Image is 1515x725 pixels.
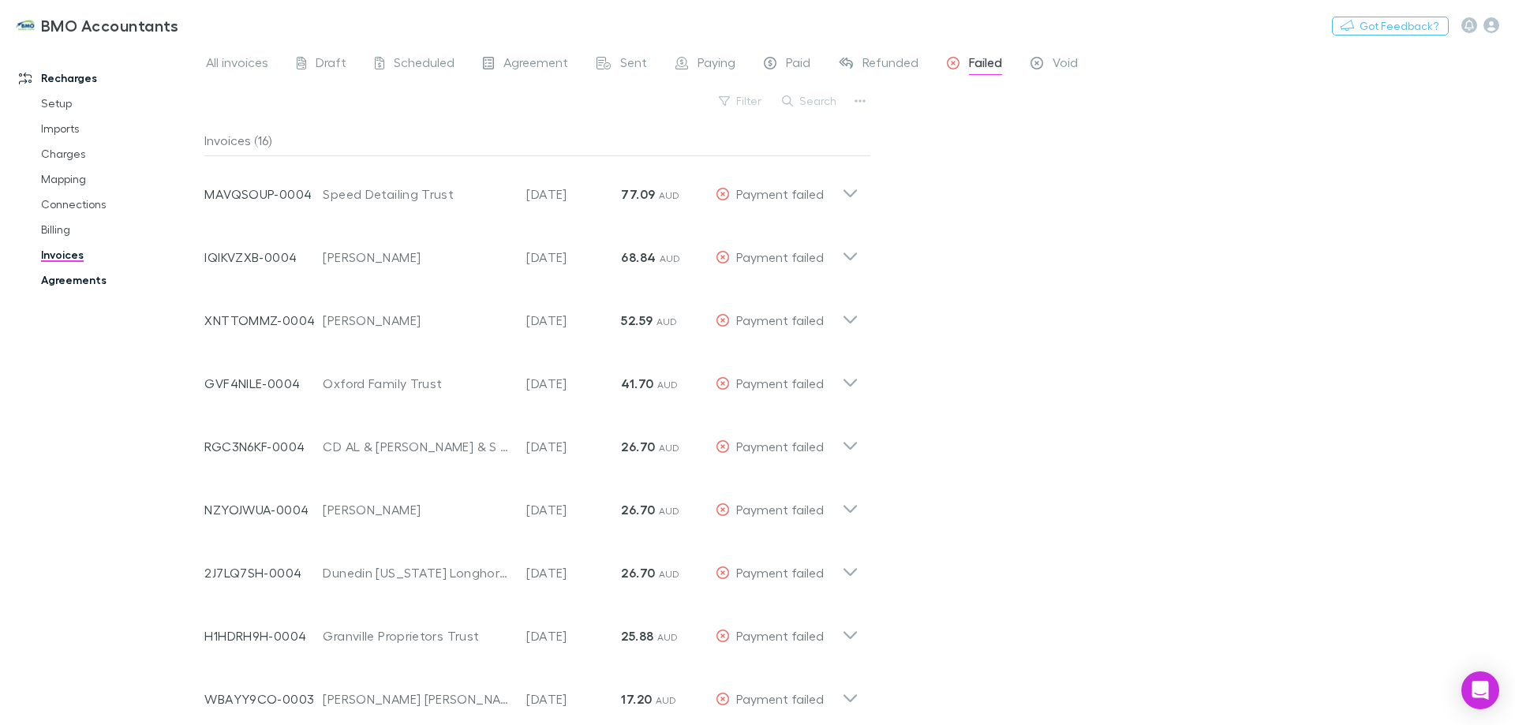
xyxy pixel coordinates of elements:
div: RGC3N6KF-0004CD AL & [PERSON_NAME] & S [PERSON_NAME][DATE]26.70 AUDPayment failed [192,409,871,472]
div: H1HDRH9H-0004Granville Proprietors Trust[DATE]25.88 AUDPayment failed [192,598,871,661]
div: NZYOJWUA-0004[PERSON_NAME][DATE]26.70 AUDPayment failed [192,472,871,535]
p: [DATE] [526,563,621,582]
span: Failed [969,54,1002,75]
span: Draft [316,54,346,75]
span: Payment failed [736,376,824,391]
p: MAVQSOUP-0004 [204,185,323,204]
div: 2J7LQ7SH-0004Dunedin [US_STATE] Longhorns Pty Ltd[DATE]26.70 AUDPayment failed [192,535,871,598]
a: Mapping [25,166,213,192]
p: XNTTOMMZ-0004 [204,311,323,330]
div: [PERSON_NAME] [323,311,511,330]
strong: 68.84 [621,249,656,265]
a: Billing [25,217,213,242]
span: Payment failed [736,502,824,517]
p: [DATE] [526,626,621,645]
div: Dunedin [US_STATE] Longhorns Pty Ltd [323,563,511,582]
div: Granville Proprietors Trust [323,626,511,645]
span: AUD [659,189,680,201]
p: IQIKVZXB-0004 [204,248,323,267]
div: [PERSON_NAME] [323,248,511,267]
span: AUD [657,631,679,643]
div: GVF4NILE-0004Oxford Family Trust[DATE]41.70 AUDPayment failed [192,346,871,409]
span: Void [1053,54,1078,75]
div: WBAYY9CO-0003[PERSON_NAME] [PERSON_NAME][DATE]17.20 AUDPayment failed [192,661,871,724]
span: AUD [659,505,680,517]
button: Filter [711,92,771,110]
span: Scheduled [394,54,454,75]
div: Speed Detailing Trust [323,185,511,204]
span: All invoices [206,54,268,75]
a: Recharges [3,65,213,91]
a: Charges [25,141,213,166]
strong: 77.09 [621,186,655,202]
div: MAVQSOUP-0004Speed Detailing Trust[DATE]77.09 AUDPayment failed [192,156,871,219]
p: [DATE] [526,185,621,204]
span: Paying [698,54,735,75]
span: Payment failed [736,439,824,454]
strong: 26.70 [621,439,655,454]
span: AUD [656,694,677,706]
p: H1HDRH9H-0004 [204,626,323,645]
span: AUD [657,379,679,391]
span: Payment failed [736,249,824,264]
span: Paid [786,54,810,75]
span: Sent [620,54,647,75]
div: CD AL & [PERSON_NAME] & S [PERSON_NAME] [323,437,511,456]
p: [DATE] [526,311,621,330]
div: IQIKVZXB-0004[PERSON_NAME][DATE]68.84 AUDPayment failed [192,219,871,282]
strong: 26.70 [621,565,655,581]
span: AUD [659,568,680,580]
strong: 26.70 [621,502,655,518]
span: AUD [656,316,678,327]
span: Refunded [862,54,918,75]
p: GVF4NILE-0004 [204,374,323,393]
h3: BMO Accountants [41,16,179,35]
span: Payment failed [736,565,824,580]
a: Connections [25,192,213,217]
span: AUD [659,442,680,454]
a: Imports [25,116,213,141]
strong: 25.88 [621,628,653,644]
div: XNTTOMMZ-0004[PERSON_NAME][DATE]52.59 AUDPayment failed [192,282,871,346]
strong: 17.20 [621,691,652,707]
p: [DATE] [526,689,621,708]
span: Payment failed [736,691,824,706]
p: 2J7LQ7SH-0004 [204,563,323,582]
a: Setup [25,91,213,116]
strong: 41.70 [621,376,653,391]
div: Oxford Family Trust [323,374,511,393]
span: AUD [660,252,681,264]
span: Payment failed [736,628,824,643]
img: BMO Accountants's Logo [16,16,35,35]
a: Invoices [25,242,213,267]
p: [DATE] [526,437,621,456]
div: Open Intercom Messenger [1461,671,1499,709]
a: Agreements [25,267,213,293]
p: [DATE] [526,374,621,393]
span: Payment failed [736,186,824,201]
p: [DATE] [526,248,621,267]
div: [PERSON_NAME] [323,500,511,519]
button: Got Feedback? [1332,17,1449,36]
div: [PERSON_NAME] [PERSON_NAME] [323,689,511,708]
span: Payment failed [736,312,824,327]
span: Agreement [503,54,568,75]
button: Search [774,92,846,110]
a: BMO Accountants [6,6,189,44]
p: [DATE] [526,500,621,519]
strong: 52.59 [621,312,653,328]
p: RGC3N6KF-0004 [204,437,323,456]
p: NZYOJWUA-0004 [204,500,323,519]
p: WBAYY9CO-0003 [204,689,323,708]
